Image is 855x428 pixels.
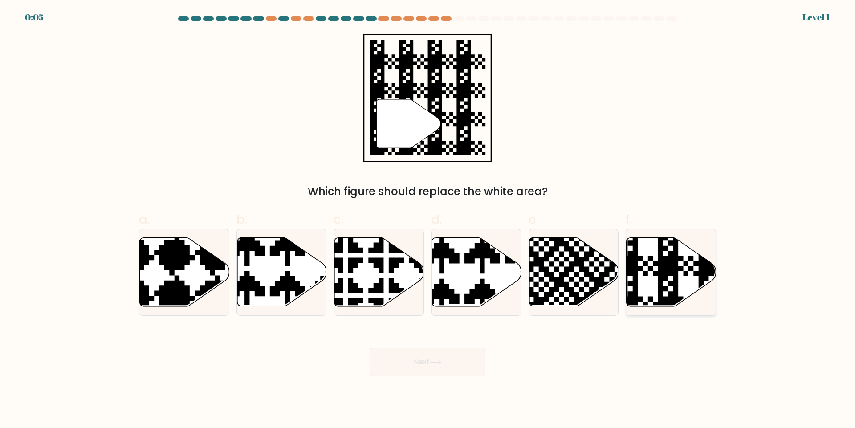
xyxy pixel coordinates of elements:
button: Next [370,348,485,376]
div: 0:05 [25,11,44,24]
div: Level 1 [802,11,830,24]
span: e. [529,211,538,228]
span: a. [139,211,150,228]
span: c. [334,211,343,228]
g: " [376,99,440,148]
span: f. [626,211,632,228]
span: d. [431,211,442,228]
span: b. [236,211,247,228]
div: Which figure should replace the white area? [144,183,711,200]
